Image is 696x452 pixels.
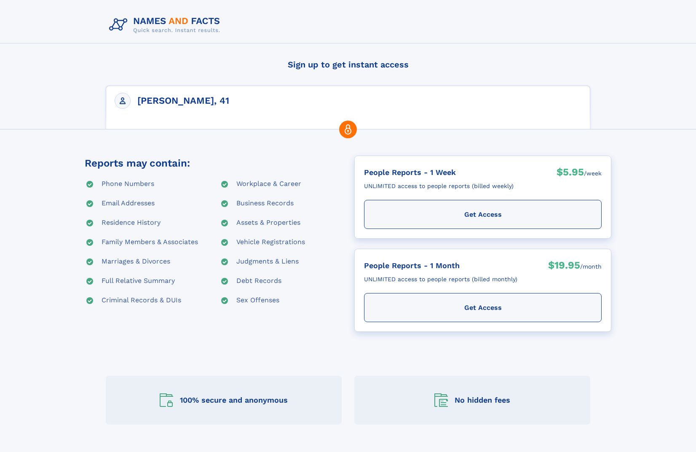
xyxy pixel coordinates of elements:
div: Full Relative Summary [102,276,175,286]
div: Family Members & Associates [102,237,198,248]
div: $5.95 [557,165,584,181]
div: UNLIMITED access to people reports (billed monthly) [364,272,517,286]
div: $19.95 [548,258,580,274]
div: UNLIMITED access to people reports (billed weekly) [364,179,514,193]
div: Marriages & Divorces [102,257,170,267]
div: Get Access [364,293,602,322]
div: Email Addresses [102,199,155,209]
div: Criminal Records & DUIs [102,296,181,306]
div: Judgments & Liens [236,257,299,267]
div: Workplace & Career [236,179,301,189]
div: Vehicle Registrations [236,237,305,248]
div: Business Records [236,199,294,209]
div: Sex Offenses [236,296,279,306]
div: No hidden fees [455,395,510,405]
div: Assets & Properties [236,218,300,228]
div: /week [584,165,602,181]
div: Get Access [364,200,602,229]
div: Residence History [102,218,161,228]
img: Logo Names and Facts [106,13,227,36]
h4: Sign up to get instant access [106,52,590,77]
div: 100% secure and anonymous [180,395,288,405]
div: People Reports - 1 Week [364,165,514,179]
div: /month [580,258,602,274]
div: Phone Numbers [102,179,154,189]
div: People Reports - 1 Month [364,258,517,272]
div: Debt Records [236,276,281,286]
div: Reports may contain: [85,156,190,171]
